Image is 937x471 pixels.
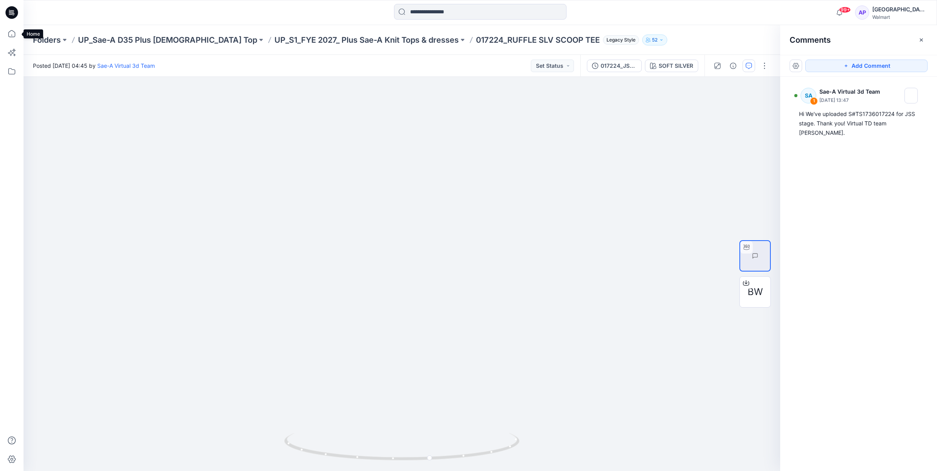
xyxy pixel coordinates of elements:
[799,109,918,138] div: Hi We've uploaded S#TS1736017224 for JSS stage. Thank you! Virtual TD team [PERSON_NAME].
[78,34,257,45] a: UP_Sae-A D35 Plus [DEMOGRAPHIC_DATA] Top
[748,285,763,299] span: BW
[819,87,883,96] p: Sae-A Virtual 3d Team
[476,34,600,45] p: 017224_RUFFLE SLV SCOOP TEE
[727,60,739,72] button: Details
[274,34,459,45] a: UP_S1_FYE 2027_ Plus Sae-A Knit Tops & dresses
[652,36,657,44] p: 52
[601,62,637,70] div: 017224_JSS_RUFFLE SLV SCOOP TEE SAEA 091525
[855,5,869,20] div: AP
[97,62,155,69] a: Sae-A Virtual 3d Team
[839,7,851,13] span: 99+
[603,35,639,45] span: Legacy Style
[872,5,927,14] div: [GEOGRAPHIC_DATA]
[33,34,61,45] a: Folders
[587,60,642,72] button: 017224_JSS_RUFFLE SLV SCOOP TEE SAEA 091525
[642,34,667,45] button: 52
[819,96,883,104] p: [DATE] 13:47
[600,34,639,45] button: Legacy Style
[805,60,928,72] button: Add Comment
[645,60,698,72] button: SOFT SILVER
[801,88,816,103] div: SA
[810,97,818,105] div: 1
[33,62,155,70] span: Posted [DATE] 04:45 by
[659,62,693,70] div: SOFT SILVER
[790,35,831,45] h2: Comments
[872,14,927,20] div: Walmart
